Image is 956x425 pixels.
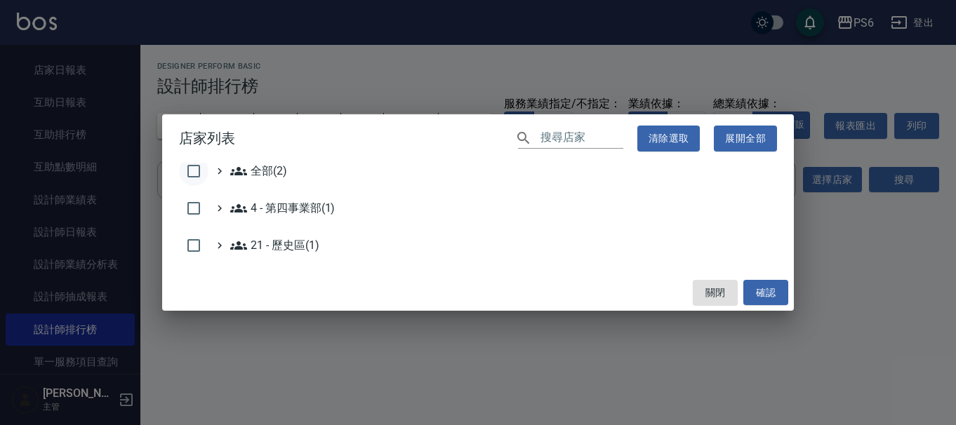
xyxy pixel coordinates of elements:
[230,163,287,180] span: 全部(2)
[693,280,738,306] button: 關閉
[743,280,788,306] button: 確認
[230,200,335,217] span: 4 - 第四事業部(1)
[714,126,777,151] button: 展開全部
[540,128,623,149] input: 搜尋店家
[230,237,319,254] span: 21 - 歷史區(1)
[637,126,701,151] button: 清除選取
[162,114,794,163] h2: 店家列表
